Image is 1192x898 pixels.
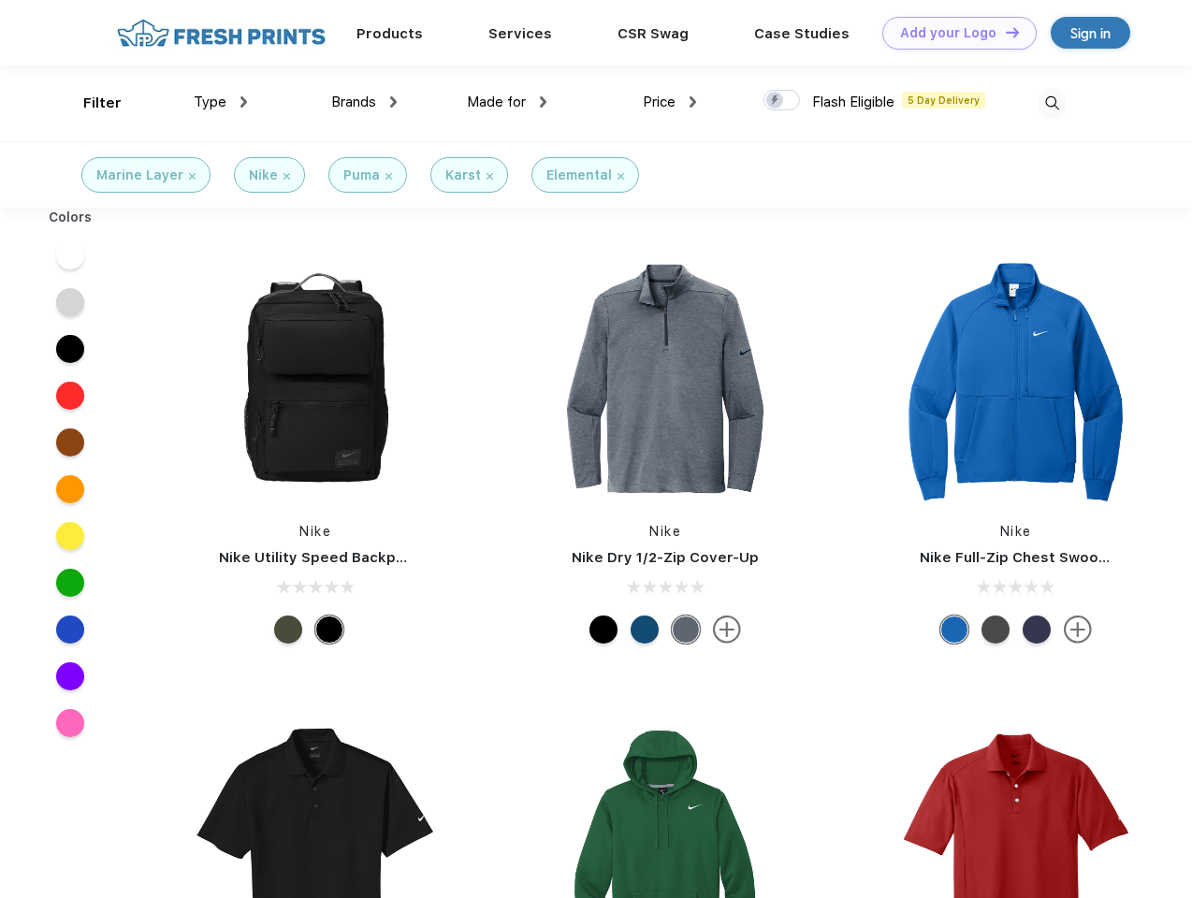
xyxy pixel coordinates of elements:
[540,96,546,108] img: dropdown.png
[96,166,183,185] div: Marine Layer
[189,173,196,180] img: filter_cancel.svg
[892,254,1141,503] img: func=resize&h=266
[1006,27,1019,37] img: DT
[902,92,985,109] span: 5 Day Delivery
[541,254,790,503] img: func=resize&h=266
[1070,22,1111,44] div: Sign in
[35,208,107,227] div: Colors
[315,616,343,644] div: Black
[390,96,397,108] img: dropdown.png
[445,166,481,185] div: Karst
[812,94,894,110] span: Flash Eligible
[356,25,423,42] a: Products
[631,616,659,644] div: Gym Blue
[191,254,440,503] img: func=resize&h=266
[283,173,290,180] img: filter_cancel.svg
[690,96,696,108] img: dropdown.png
[299,524,331,539] a: Nike
[981,616,1010,644] div: Anthracite
[194,94,226,110] span: Type
[83,93,122,114] div: Filter
[618,173,624,180] img: filter_cancel.svg
[1037,88,1068,119] img: desktop_search.svg
[331,94,376,110] span: Brands
[572,549,759,566] a: Nike Dry 1/2-Zip Cover-Up
[1051,17,1130,49] a: Sign in
[249,166,278,185] div: Nike
[546,166,612,185] div: Elemental
[920,549,1169,566] a: Nike Full-Zip Chest Swoosh Jacket
[343,166,380,185] div: Puma
[643,94,676,110] span: Price
[467,94,526,110] span: Made for
[940,616,968,644] div: Royal
[111,17,331,50] img: fo%20logo%202.webp
[1064,616,1092,644] img: more.svg
[274,616,302,644] div: Cargo Khaki
[672,616,700,644] div: Navy Heather
[900,25,996,41] div: Add your Logo
[589,616,618,644] div: Black
[713,616,741,644] img: more.svg
[1023,616,1051,644] div: Midnight Navy
[649,524,681,539] a: Nike
[618,25,689,42] a: CSR Swag
[488,25,552,42] a: Services
[385,173,392,180] img: filter_cancel.svg
[1000,524,1032,539] a: Nike
[219,549,421,566] a: Nike Utility Speed Backpack
[487,173,493,180] img: filter_cancel.svg
[240,96,247,108] img: dropdown.png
